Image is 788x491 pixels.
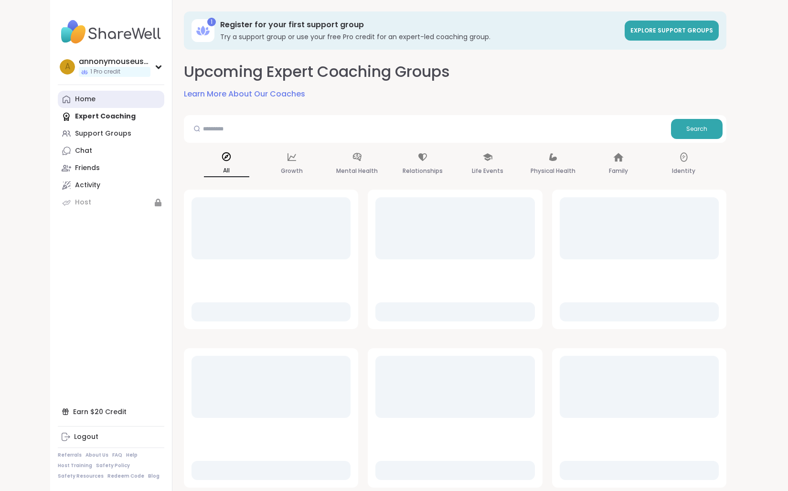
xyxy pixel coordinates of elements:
[184,88,305,100] a: Learn More About Our Coaches
[58,15,164,49] img: ShareWell Nav Logo
[609,165,628,177] p: Family
[472,165,503,177] p: Life Events
[204,165,249,177] p: All
[58,160,164,177] a: Friends
[58,125,164,142] a: Support Groups
[184,61,450,83] h2: Upcoming Expert Coaching Groups
[75,198,91,207] div: Host
[85,452,108,459] a: About Us
[531,165,575,177] p: Physical Health
[148,473,160,480] a: Blog
[79,56,150,67] div: annonymouseuser1875
[630,26,713,34] span: Explore support groups
[281,165,303,177] p: Growth
[58,403,164,420] div: Earn $20 Credit
[403,165,443,177] p: Relationships
[207,18,216,26] div: 1
[58,177,164,194] a: Activity
[625,21,719,41] a: Explore support groups
[58,452,82,459] a: Referrals
[220,32,619,42] h3: Try a support group or use your free Pro credit for an expert-led coaching group.
[672,165,695,177] p: Identity
[58,142,164,160] a: Chat
[58,462,92,469] a: Host Training
[74,432,98,442] div: Logout
[96,462,130,469] a: Safety Policy
[90,68,120,76] span: 1 Pro credit
[75,146,92,156] div: Chat
[65,61,70,73] span: a
[58,194,164,211] a: Host
[58,473,104,480] a: Safety Resources
[220,20,619,30] h3: Register for your first support group
[126,452,138,459] a: Help
[58,428,164,446] a: Logout
[112,452,122,459] a: FAQ
[75,163,100,173] div: Friends
[75,95,96,104] div: Home
[671,119,723,139] button: Search
[75,181,100,190] div: Activity
[336,165,378,177] p: Mental Health
[75,129,131,139] div: Support Groups
[58,91,164,108] a: Home
[107,473,144,480] a: Redeem Code
[686,125,707,133] span: Search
